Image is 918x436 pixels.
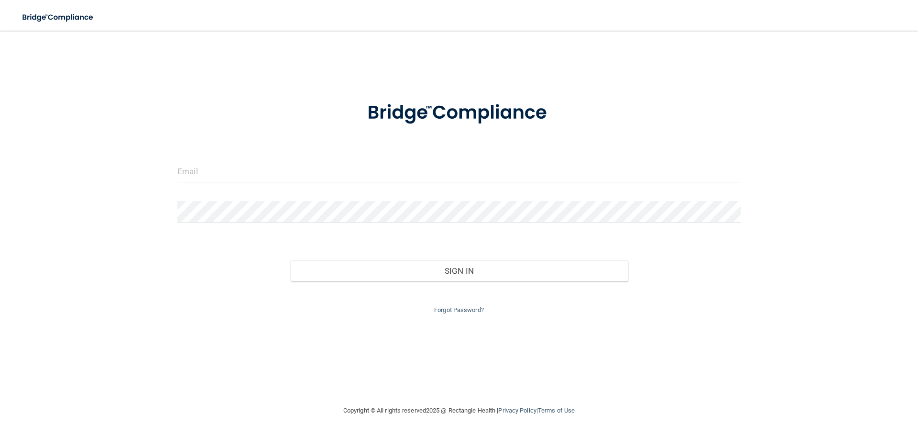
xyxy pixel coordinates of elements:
[538,407,575,414] a: Terms of Use
[14,8,102,27] img: bridge_compliance_login_screen.278c3ca4.svg
[284,395,634,426] div: Copyright © All rights reserved 2025 @ Rectangle Health | |
[348,88,570,138] img: bridge_compliance_login_screen.278c3ca4.svg
[290,260,628,281] button: Sign In
[498,407,536,414] a: Privacy Policy
[177,161,741,182] input: Email
[434,306,484,313] a: Forgot Password?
